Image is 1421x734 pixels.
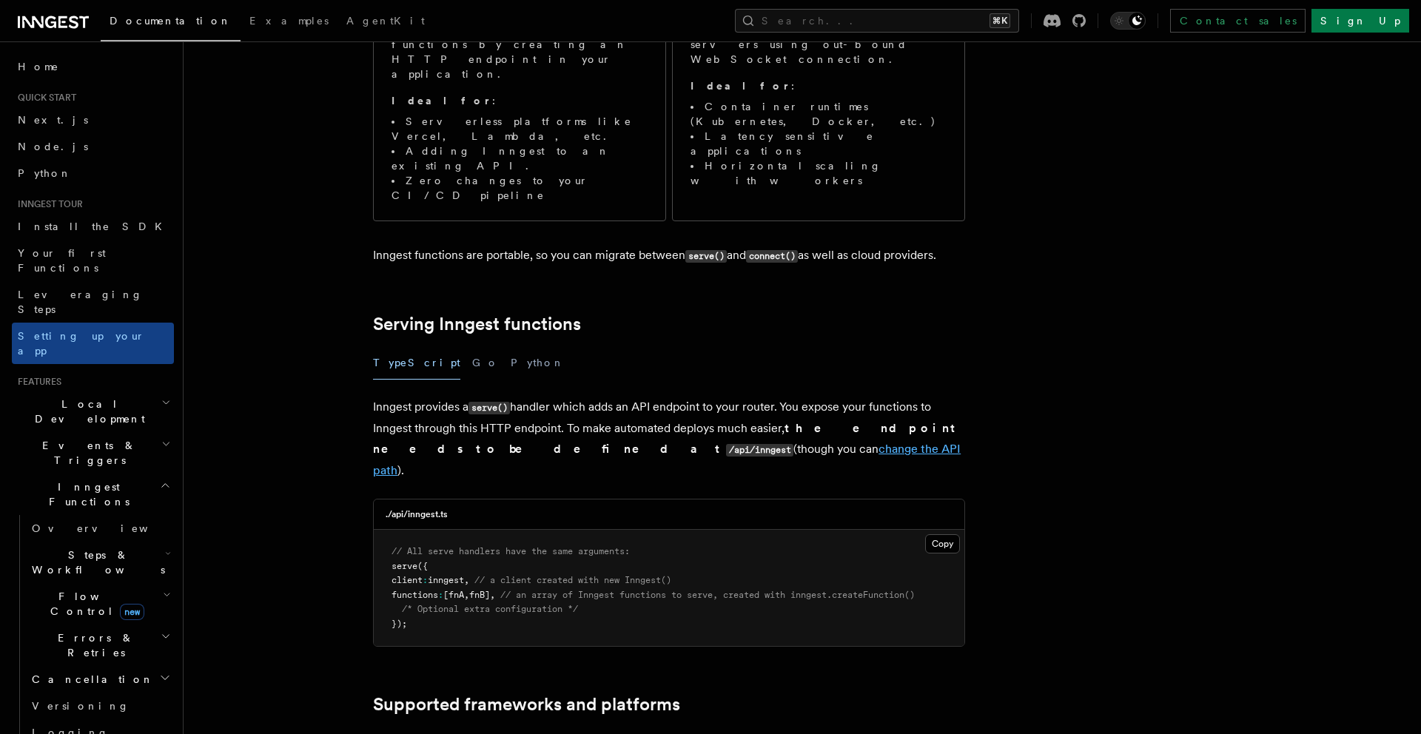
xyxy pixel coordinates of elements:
p: Inngest functions are portable, so you can migrate between and as well as cloud providers. [373,245,965,266]
p: : [392,93,648,108]
span: , [490,590,495,600]
strong: Ideal for [691,80,791,92]
button: Inngest Functions [12,474,174,515]
span: Overview [32,522,184,534]
span: Examples [249,15,329,27]
a: Node.js [12,133,174,160]
span: /* Optional extra configuration */ [402,604,578,614]
span: Leveraging Steps [18,289,143,315]
p: Connect to Inngest's servers using out-bound WebSocket connection. [691,22,947,67]
a: Sign Up [1311,9,1409,33]
span: Errors & Retries [26,630,161,660]
button: Steps & Workflows [26,542,174,583]
span: Node.js [18,141,88,152]
span: functions [392,590,438,600]
span: Cancellation [26,672,154,687]
code: /api/inngest [726,444,793,457]
span: AgentKit [346,15,425,27]
span: // an array of Inngest functions to serve, created with inngest.createFunction() [500,590,915,600]
p: Inngest provides a handler which adds an API endpoint to your router. You expose your functions t... [373,397,965,481]
span: Next.js [18,114,88,126]
a: Setting up your app [12,323,174,364]
span: Home [18,59,59,74]
span: Quick start [12,92,76,104]
button: Events & Triggers [12,432,174,474]
p: : [691,78,947,93]
button: Flow Controlnew [26,583,174,624]
li: Container runtimes (Kubernetes, Docker, etc.) [691,99,947,129]
a: Your first Functions [12,240,174,281]
span: new [120,604,144,620]
a: Versioning [26,693,174,719]
span: client [392,575,423,585]
span: // All serve handlers have the same arguments: [392,546,630,556]
a: Python [12,160,174,186]
a: Next.js [12,107,174,133]
a: Supported frameworks and platforms [373,694,680,715]
span: Steps & Workflows [26,548,165,577]
span: Features [12,376,61,388]
span: Install the SDK [18,220,171,232]
span: , [464,590,469,600]
li: Adding Inngest to an existing API. [392,144,648,173]
a: Documentation [101,4,241,41]
span: fnB] [469,590,490,600]
code: serve() [685,250,727,263]
span: Inngest Functions [12,479,160,509]
code: serve() [468,402,510,414]
code: connect() [746,250,798,263]
li: Latency sensitive applications [691,129,947,158]
button: TypeScript [373,346,460,380]
a: Home [12,53,174,80]
li: Zero changes to your CI/CD pipeline [392,173,648,203]
span: Python [18,167,72,179]
span: }); [392,619,407,629]
span: // a client created with new Inngest() [474,575,671,585]
span: : [423,575,428,585]
a: AgentKit [337,4,434,40]
span: : [438,590,443,600]
button: Local Development [12,391,174,432]
p: Serve your Inngest functions by creating an HTTP endpoint in your application. [392,22,648,81]
span: Flow Control [26,589,163,619]
span: ({ [417,561,428,571]
span: Your first Functions [18,247,106,274]
span: Documentation [110,15,232,27]
li: Serverless platforms like Vercel, Lambda, etc. [392,114,648,144]
a: Install the SDK [12,213,174,240]
strong: Ideal for [392,95,492,107]
span: Local Development [12,397,161,426]
span: Versioning [32,700,130,712]
a: Overview [26,515,174,542]
span: Events & Triggers [12,438,161,468]
a: Leveraging Steps [12,281,174,323]
span: [fnA [443,590,464,600]
button: Copy [925,534,960,553]
span: Inngest tour [12,198,83,210]
button: Search...⌘K [735,9,1019,33]
kbd: ⌘K [990,13,1010,28]
a: Examples [241,4,337,40]
button: Python [511,346,565,380]
h3: ./api/inngest.ts [386,508,448,520]
button: Go [472,346,499,380]
span: Setting up your app [18,330,145,357]
button: Errors & Retries [26,624,174,666]
li: Horizontal scaling with workers [691,158,947,188]
span: serve [392,561,417,571]
a: Contact sales [1170,9,1306,33]
button: Cancellation [26,666,174,693]
span: inngest [428,575,464,585]
button: Toggle dark mode [1110,12,1146,30]
span: , [464,575,469,585]
a: Serving Inngest functions [373,314,581,334]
